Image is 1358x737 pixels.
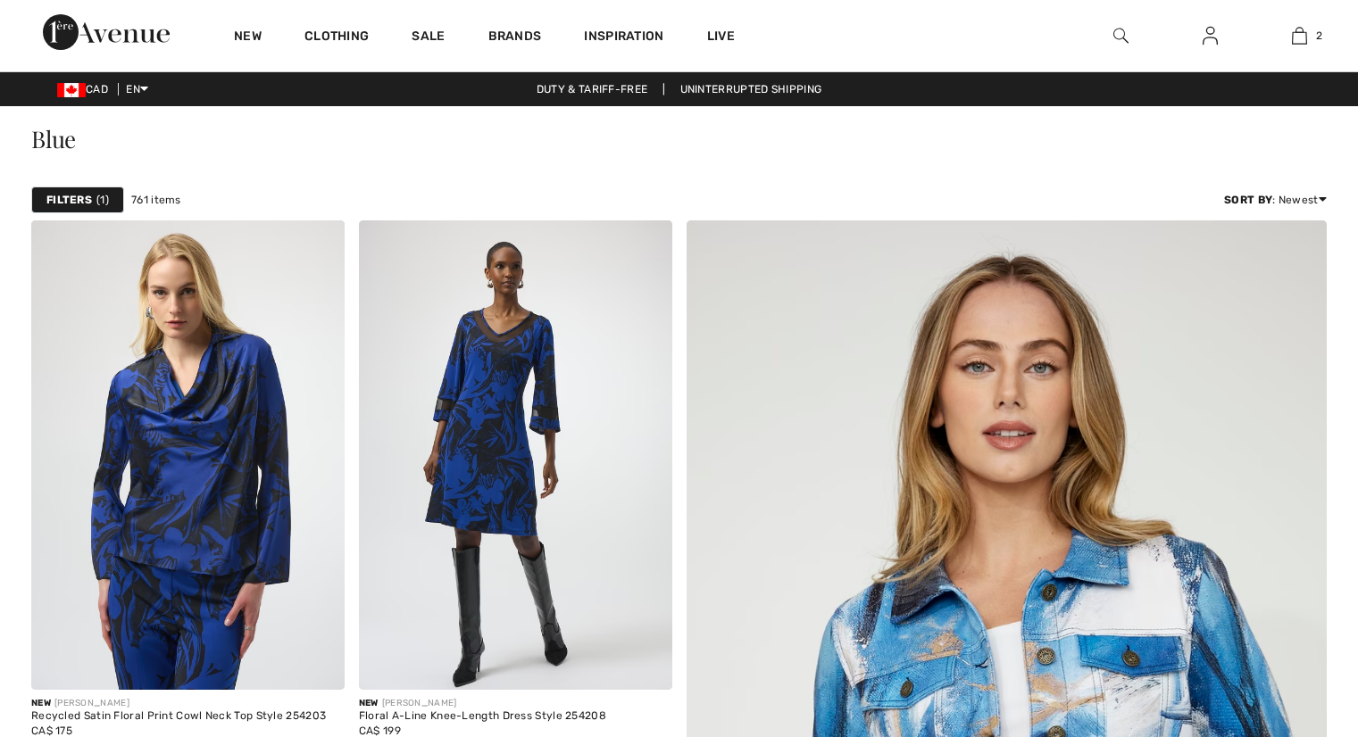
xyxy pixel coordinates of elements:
[1244,603,1340,648] iframe: Opens a widget where you can find more information
[359,220,672,690] img: Floral A-Line Knee-Length Dress Style 254208. Black/Royal Sapphire
[359,698,379,708] span: New
[584,29,663,47] span: Inspiration
[31,725,72,737] span: CA$ 175
[57,83,115,95] span: CAD
[31,698,51,708] span: New
[310,240,326,254] img: heart_black_full.svg
[31,220,345,690] img: Recycled Satin Floral Print Cowl Neck Top Style 254203. Black/Royal Sapphire
[1255,25,1343,46] a: 2
[126,83,148,95] span: EN
[31,710,326,723] div: Recycled Satin Floral Print Cowl Neck Top Style 254203
[359,710,606,723] div: Floral A-Line Knee-Length Dress Style 254208
[43,14,170,50] img: 1ère Avenue
[1292,240,1308,254] img: heart_black_full.svg
[46,192,92,208] strong: Filters
[412,29,445,47] a: Sale
[637,240,654,254] img: heart_black_full.svg
[310,655,326,671] img: plus_v2.svg
[304,29,369,47] a: Clothing
[57,83,86,97] img: Canadian Dollar
[1203,25,1218,46] img: My Info
[31,123,76,154] span: Blue
[1188,25,1232,47] a: Sign In
[359,697,606,710] div: [PERSON_NAME]
[31,697,326,710] div: [PERSON_NAME]
[359,725,401,737] span: CA$ 199
[1224,194,1272,206] strong: Sort By
[1292,25,1307,46] img: My Bag
[234,29,262,47] a: New
[96,192,109,208] span: 1
[131,192,181,208] span: 761 items
[488,29,542,47] a: Brands
[637,655,654,671] img: plus_v2.svg
[1316,28,1322,44] span: 2
[1224,192,1327,208] div: : Newest
[1113,25,1129,46] img: search the website
[707,27,735,46] a: Live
